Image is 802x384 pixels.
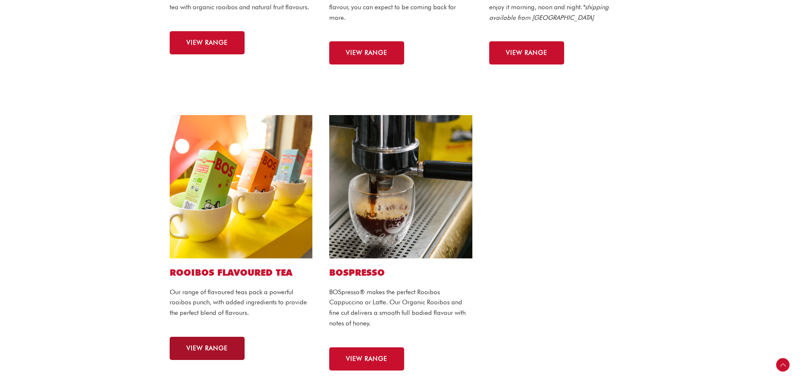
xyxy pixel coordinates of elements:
em: *shipping available from [GEOGRAPHIC_DATA] [489,3,609,21]
span: VIEW RANGE [506,50,547,56]
p: BOSpresso® makes the perfect Rooibos Cappuccino or Latte. Our Organic Rooibos and fine cut delive... [329,287,472,329]
a: VIEW RANGE [170,337,245,360]
a: VIEW RANGE [170,31,245,54]
span: Our range of flavoured teas pack a powerful rooibos punch, with added ingredients to provide the ... [170,288,307,317]
span: VIEW RANGE [187,40,228,46]
a: VIEW RANGE [489,41,564,64]
span: VIEW RANGE [346,356,387,362]
a: VIEW RANGE [329,347,404,371]
h2: ROOIBOS FLAVOURED TEA [170,267,313,278]
h2: BOSPRESSO [329,267,472,278]
span: VIEW RANGE [187,345,228,352]
a: VIEW RANGE [329,41,404,64]
span: VIEW RANGE [346,50,387,56]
